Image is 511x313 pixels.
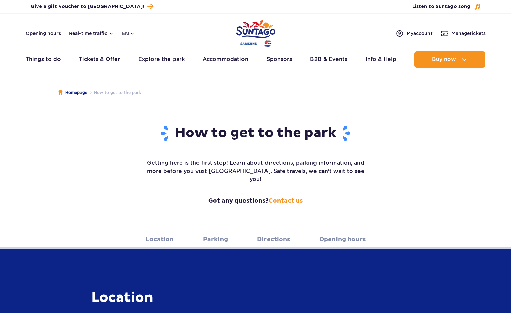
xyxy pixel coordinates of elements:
[269,197,303,205] a: Contact us
[31,2,153,11] a: Give a gift voucher to [GEOGRAPHIC_DATA]!
[58,89,87,96] a: Homepage
[451,30,486,37] span: Manage tickets
[146,197,366,205] strong: Got any questions?
[91,289,294,306] h3: Location
[26,51,61,68] a: Things to do
[26,30,61,37] a: Opening hours
[432,56,456,62] span: Buy now
[146,159,366,183] p: Getting here is the first step! Learn about directions, parking information, and more before you ...
[138,51,185,68] a: Explore the park
[366,51,396,68] a: Info & Help
[407,30,433,37] span: My account
[203,230,228,249] a: Parking
[122,30,135,37] button: en
[203,51,248,68] a: Accommodation
[79,51,120,68] a: Tickets & Offer
[441,29,486,37] a: Managetickets
[257,230,290,249] a: Directions
[69,31,114,36] button: Real-time traffic
[236,17,275,48] a: Park of Poland
[414,51,485,68] button: Buy now
[319,230,366,249] a: Opening hours
[412,3,470,10] span: Listen to Suntago song
[31,3,144,10] span: Give a gift voucher to [GEOGRAPHIC_DATA]!
[266,51,292,68] a: Sponsors
[310,51,347,68] a: B2B & Events
[146,230,174,249] a: Location
[396,29,433,37] a: Myaccount
[87,89,141,96] li: How to get to the park
[146,125,366,142] h1: How to get to the park
[412,3,481,10] button: Listen to Suntago song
